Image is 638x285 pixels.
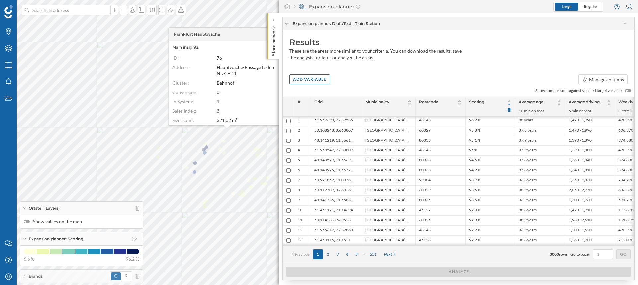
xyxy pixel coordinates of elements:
span: 2 [298,128,300,134]
span: [GEOGRAPHIC_DATA], [GEOGRAPHIC_DATA] [365,147,409,154]
span: 94.6 % [469,157,480,164]
span: 76 [217,55,222,61]
span: Large [562,4,571,9]
span: 80333 [419,138,431,144]
span: 50.971852, 11.037617 [314,177,355,184]
span: 38 years [519,117,533,124]
span: 37.8 years [519,157,537,164]
span: 50.108248, 8.663807 [314,128,353,134]
div: These are the areas more similar to your criteria. You can download the results, save the analysi... [289,48,462,61]
span: 37.8 years [519,128,537,134]
span: Ortsteil (Layers) [29,205,60,211]
img: search-areas.svg [299,3,306,10]
span: [GEOGRAPHIC_DATA], [GEOGRAPHIC_DATA] [365,217,409,224]
span: 1,420 - 1,910 [569,207,592,214]
span: 1,360 - 1,840 [569,157,592,164]
span: 1,260 - 1,700 [569,237,592,244]
span: 38.8 years [519,237,537,244]
p: Store network [270,23,277,56]
span: 48143 [419,117,431,124]
span: Postcode [419,99,438,106]
span: 96.2 % [469,117,480,124]
span: 13 [298,237,302,244]
span: 321.02 m² [217,117,237,123]
span: 95 % [469,147,477,154]
div: Expansion planner [294,3,360,10]
span: 60329 [419,128,431,134]
span: 3 [217,108,219,114]
div: Results [289,37,628,48]
span: Average driving traffic in the area (2024): Morning (7h - 12h) (Average) [569,99,603,106]
span: 48143 [419,227,431,234]
span: 1,390 - 1,890 [569,138,592,144]
span: 38.9 years [519,187,537,194]
span: [GEOGRAPHIC_DATA], [GEOGRAPHIC_DATA] [365,128,409,134]
span: 6 [298,167,300,174]
span: 4 [298,147,300,154]
span: 1,470 - 1,990 [569,128,592,134]
span: 92.2 % [469,227,480,234]
div: Manage columns [589,76,624,83]
span: Expansion planner [293,21,380,27]
span: Regular [584,4,597,9]
img: Geoblink Logo [4,5,13,18]
span: 37.8 years [519,167,537,174]
span: # [298,99,301,105]
span: Sales Index: [172,108,196,114]
span: 7 [298,177,300,184]
span: 95.8 % [469,128,480,134]
span: Average age [519,99,543,106]
span: 36.9 years [519,227,537,234]
span: Cluster: [172,80,189,86]
span: 1,300 - 1,760 [569,197,592,204]
span: : Draft/Test - Train Station [330,21,380,26]
span: 37.9 years [519,147,537,154]
span: 92.3 % [469,217,480,224]
span: 3000 [550,252,559,257]
span: Municipality [365,99,389,106]
span: 93.9 % [469,177,480,184]
span: 80333 [419,167,431,174]
span: 96.2 % [126,256,139,262]
span: [GEOGRAPHIC_DATA], [GEOGRAPHIC_DATA] [365,187,409,194]
span: 50.112709, 8.668361 [314,187,353,194]
span: 99084 [419,177,431,184]
span: 37.9 years [519,138,537,144]
span: 1,350 - 1,830 [569,177,592,184]
span: 1 [217,99,219,104]
input: 1 [595,251,611,258]
span: 80333 [419,157,431,164]
span: [GEOGRAPHIC_DATA], Stadt [365,197,409,204]
span: rows [559,252,568,257]
span: [GEOGRAPHIC_DATA], Stadt [365,207,409,214]
span: [GEOGRAPHIC_DATA], Stadt [365,157,409,164]
span: [GEOGRAPHIC_DATA], [GEOGRAPHIC_DATA] [365,117,409,124]
span: 10 min on foot [519,108,562,114]
span: Address: [172,64,191,70]
span: Go to page: [570,251,590,257]
span: 38.9 years [519,217,537,224]
span: 93.5 % [469,197,480,204]
span: [GEOGRAPHIC_DATA], Stadt [365,167,409,174]
span: 11 [298,217,302,224]
span: 1 [298,117,300,124]
span: 1,390 - 1,880 [569,147,592,154]
span: 8 [298,187,300,194]
label: Show values on the map [24,218,139,225]
span: 50.11428, 8.669523 [314,217,351,224]
span: 6.6 % [24,256,35,262]
span: [GEOGRAPHIC_DATA], [GEOGRAPHIC_DATA] [365,227,409,234]
span: 60325 [419,217,431,224]
span: 1,470 - 1,990 [569,117,592,124]
span: 45127 [419,207,431,214]
span: [GEOGRAPHIC_DATA], Stadt [365,177,409,184]
span: 36.9 years [519,197,537,204]
span: 5 min on foot [569,108,611,114]
span: 51.450116, 7.01521 [314,237,351,244]
span: 0 [217,89,219,95]
span: 9 [298,197,300,204]
span: 38.8 years [519,207,537,214]
span: 93.6 % [469,187,480,194]
span: 1,340 - 1,810 [569,167,592,174]
span: 48143 [419,147,431,154]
